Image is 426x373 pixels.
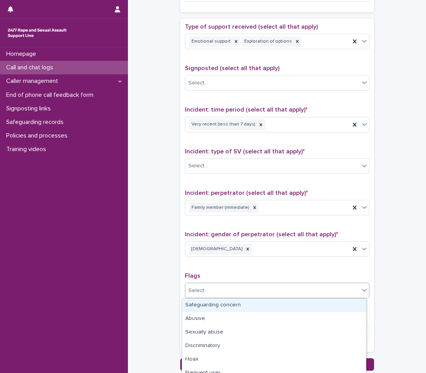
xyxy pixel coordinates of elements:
[185,190,308,196] span: Incident: perpetrator (select all that apply)
[185,65,279,71] span: Signposted (select all that apply)
[188,162,208,170] div: Select...
[3,50,42,58] p: Homepage
[180,358,374,371] button: Save
[189,119,257,130] div: Very recent (less than 7 days)
[185,273,200,279] span: Flags
[182,326,366,339] div: Sexually abuse
[185,24,318,30] span: Type of support received (select all that apply)
[3,132,74,139] p: Policies and processes
[185,231,338,237] span: Incident: gender of perpetrator (select all that apply)
[189,203,250,213] div: Family member (immediate)
[3,105,57,112] p: Signposting links
[182,339,366,353] div: Discriminatory
[6,25,68,41] img: rhQMoQhaT3yELyF149Cw
[242,36,293,47] div: Exploration of options
[3,91,100,99] p: End of phone call feedback form
[189,36,232,47] div: Emotional support
[3,119,70,126] p: Safeguarding records
[3,64,59,71] p: Call and chat logs
[185,107,307,113] span: Incident: time period (select all that apply)
[185,148,305,155] span: Incident: type of SV (select all that apply)
[3,77,64,85] p: Caller management
[188,79,208,87] div: Select...
[189,244,243,254] div: [DEMOGRAPHIC_DATA]
[182,353,366,366] div: Hoax
[3,146,52,153] p: Training videos
[182,299,366,312] div: Safeguarding concern
[188,287,208,295] div: Select...
[182,312,366,326] div: Abusive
